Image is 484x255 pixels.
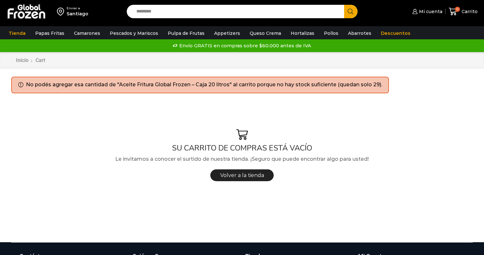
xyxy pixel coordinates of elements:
a: Mi cuenta [411,5,442,18]
a: Tienda [5,27,29,39]
button: Search button [344,5,358,18]
a: Hortalizas [287,27,318,39]
img: address-field-icon.svg [57,6,67,17]
span: Mi cuenta [417,8,442,15]
a: 0 Carrito [449,4,478,19]
a: Queso Crema [246,27,284,39]
div: Enviar a [67,6,88,11]
a: Papas Fritas [32,27,68,39]
p: Le invitamos a conocer el surtido de nuestra tienda. ¡Seguro que puede encontrar algo para usted! [11,155,473,163]
a: Pulpa de Frutas [165,27,208,39]
span: Carrito [460,8,478,15]
span: Volver a la tienda [220,172,264,178]
div: Santiago [67,11,88,17]
a: Descuentos [378,27,414,39]
h1: SU CARRITO DE COMPRAS ESTÁ VACÍO [11,143,473,153]
span: 0 [455,7,460,12]
a: Abarrotes [345,27,375,39]
a: Camarones [71,27,103,39]
a: Inicio [16,57,29,64]
span: Cart [36,57,45,63]
a: Pescados y Mariscos [107,27,161,39]
li: No podés agregar esa cantidad de "Aceite Fritura Global Frozen – Caja 20 litros" al carrito porqu... [26,81,382,89]
a: Appetizers [211,27,243,39]
a: Pollos [321,27,342,39]
a: Volver a la tienda [210,169,274,181]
